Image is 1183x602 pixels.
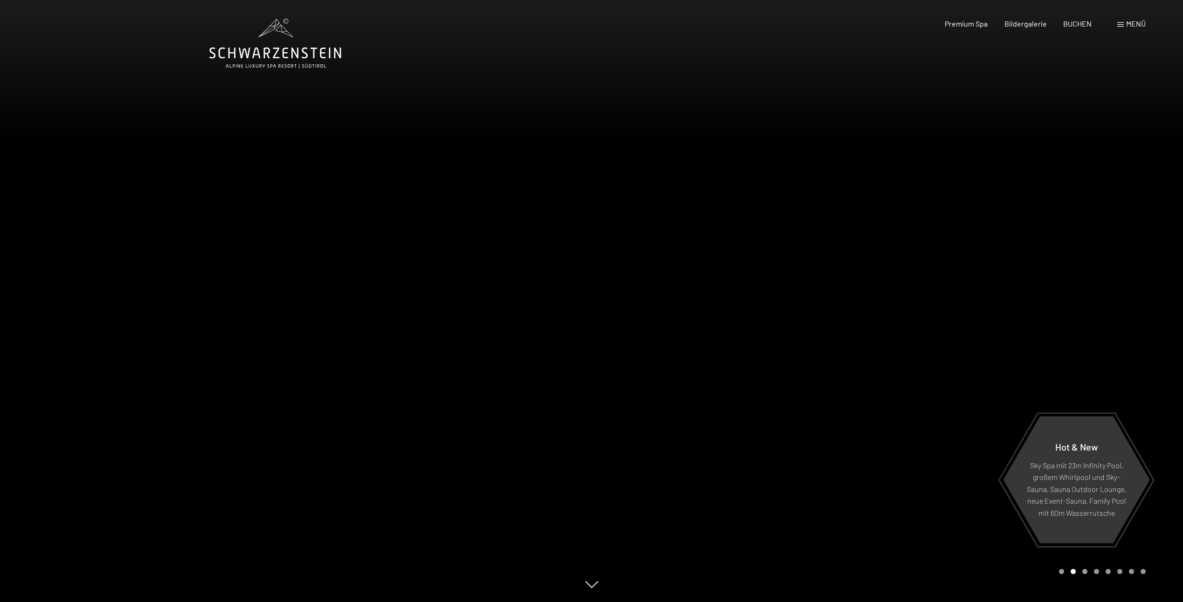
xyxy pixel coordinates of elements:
p: Sky Spa mit 23m Infinity Pool, großem Whirlpool und Sky-Sauna, Sauna Outdoor Lounge, neue Event-S... [1026,459,1127,519]
div: Carousel Page 4 [1094,569,1099,574]
div: Carousel Page 8 [1141,569,1146,574]
div: Carousel Page 2 (Current Slide) [1071,569,1076,574]
div: Carousel Page 7 [1129,569,1134,574]
div: Carousel Pagination [1056,569,1146,574]
a: Premium Spa [945,19,988,28]
a: BUCHEN [1063,19,1092,28]
div: Carousel Page 1 [1059,569,1064,574]
div: Carousel Page 5 [1106,569,1111,574]
a: Bildergalerie [1004,19,1047,28]
span: Menü [1126,19,1146,28]
a: Hot & New Sky Spa mit 23m Infinity Pool, großem Whirlpool und Sky-Sauna, Sauna Outdoor Lounge, ne... [1003,416,1150,544]
span: Hot & New [1055,441,1098,452]
div: Carousel Page 3 [1082,569,1087,574]
div: Carousel Page 6 [1117,569,1122,574]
